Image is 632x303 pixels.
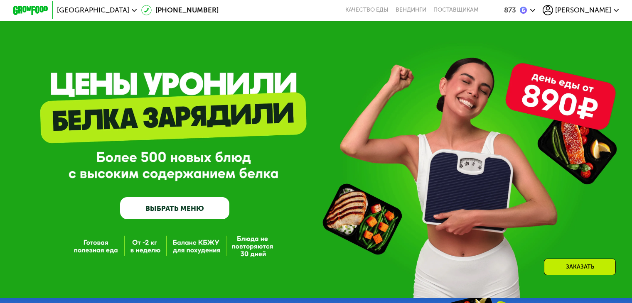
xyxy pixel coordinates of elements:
[544,259,616,275] div: Заказать
[120,197,229,219] a: ВЫБРАТЬ МЕНЮ
[57,7,129,14] span: [GEOGRAPHIC_DATA]
[433,7,479,14] div: поставщикам
[555,7,611,14] span: [PERSON_NAME]
[396,7,426,14] a: Вендинги
[504,7,516,14] div: 873
[141,5,219,15] a: [PHONE_NUMBER]
[345,7,389,14] a: Качество еды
